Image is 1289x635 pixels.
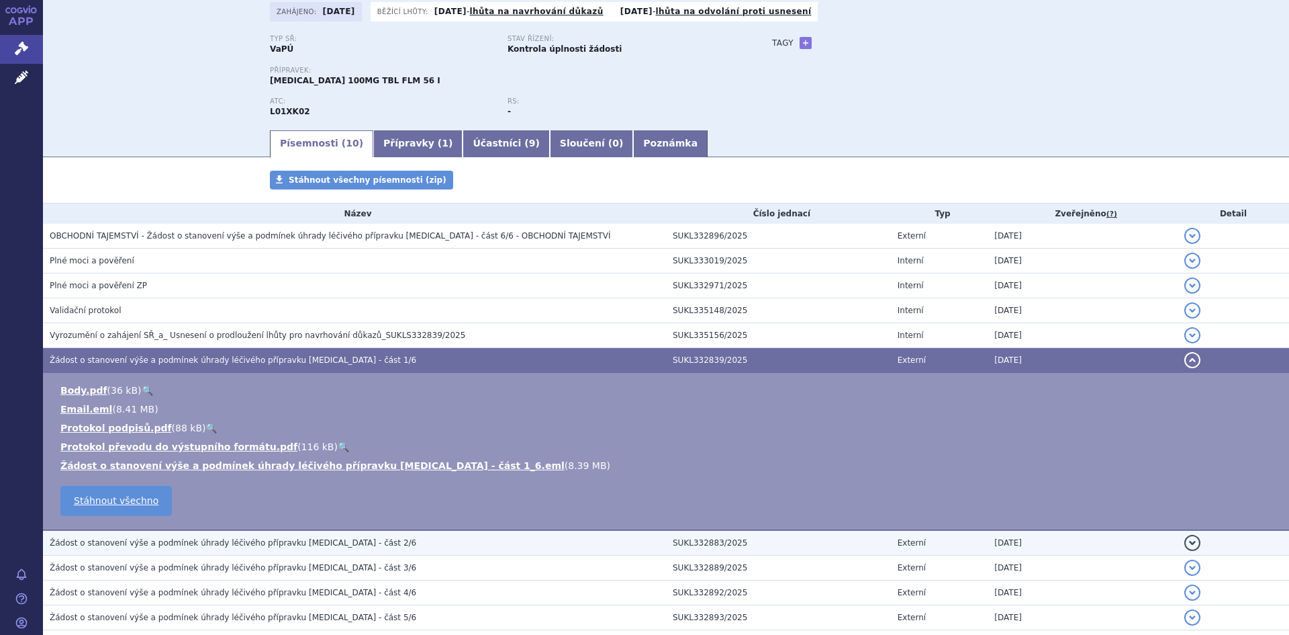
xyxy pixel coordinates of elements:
[656,7,812,16] a: lhůta na odvolání proti usnesení
[270,171,453,189] a: Stáhnout všechny písemnosti (zip)
[666,348,891,373] td: SUKL332839/2025
[898,281,924,290] span: Interní
[988,249,1178,273] td: [DATE]
[988,530,1178,556] td: [DATE]
[60,385,107,396] a: Body.pdf
[301,441,334,452] span: 116 kB
[50,256,134,265] span: Plné moci a pověření
[508,44,622,54] strong: Kontrola úplnosti žádosti
[60,459,1276,472] li: ( )
[270,76,440,85] span: [MEDICAL_DATA] 100MG TBL FLM 56 I
[988,298,1178,323] td: [DATE]
[60,440,1276,454] li: ( )
[1184,535,1200,551] button: detail
[529,138,536,149] span: 9
[60,404,112,415] a: Email.eml
[111,385,138,396] span: 36 kB
[988,224,1178,249] td: [DATE]
[60,403,1276,416] li: ( )
[898,613,926,622] span: Externí
[898,563,926,573] span: Externí
[898,231,926,241] span: Externí
[463,130,549,157] a: Účastníci (9)
[60,441,297,452] a: Protokol převodu do výstupního formátu.pdf
[60,423,172,433] a: Protokol podpisů.pdf
[277,6,319,17] span: Zahájeno:
[666,605,891,630] td: SUKL332893/2025
[666,530,891,556] td: SUKL332883/2025
[270,130,373,157] a: Písemnosti (10)
[434,7,467,16] strong: [DATE]
[175,423,202,433] span: 88 kB
[666,204,891,224] th: Číslo jednací
[1184,253,1200,269] button: detail
[898,256,924,265] span: Interní
[620,6,812,17] p: -
[508,35,732,43] p: Stav řízení:
[891,204,988,224] th: Typ
[633,130,708,157] a: Poznámka
[142,385,153,396] a: 🔍
[898,588,926,597] span: Externí
[60,486,172,516] a: Stáhnout všechno
[50,613,416,622] span: Žádost o stanovení výše a podmínek úhrady léčivého přípravku Zejula - část 5/6
[338,441,349,452] a: 🔍
[988,605,1178,630] td: [DATE]
[434,6,604,17] p: -
[323,7,355,16] strong: [DATE]
[270,107,310,116] strong: NIRAPARIB
[1184,560,1200,576] button: detail
[898,306,924,315] span: Interní
[988,204,1178,224] th: Zveřejněno
[270,35,494,43] p: Typ SŘ:
[666,249,891,273] td: SUKL333019/2025
[666,323,891,348] td: SUKL335156/2025
[1184,609,1200,626] button: detail
[568,460,606,471] span: 8.39 MB
[50,306,122,315] span: Validační protokol
[1184,585,1200,601] button: detail
[666,273,891,298] td: SUKL332971/2025
[50,281,147,290] span: Plné moci a pověření ZP
[1178,204,1289,224] th: Detail
[1106,210,1117,219] abbr: (?)
[898,355,926,365] span: Externí
[1184,352,1200,368] button: detail
[116,404,154,415] span: 8.41 MB
[43,204,666,224] th: Název
[898,331,924,340] span: Interní
[442,138,448,149] span: 1
[377,6,431,17] span: Běžící lhůty:
[988,273,1178,298] td: [DATE]
[772,35,794,51] h3: Tagy
[1184,327,1200,343] button: detail
[508,97,732,105] p: RS:
[346,138,359,149] span: 10
[666,581,891,605] td: SUKL332892/2025
[800,37,812,49] a: +
[270,97,494,105] p: ATC:
[50,588,416,597] span: Žádost o stanovení výše a podmínek úhrady léčivého přípravku Zejula - část 4/6
[50,355,416,365] span: Žádost o stanovení výše a podmínek úhrady léčivého přípravku Zejula - část 1/6
[1184,302,1200,319] button: detail
[289,175,446,185] span: Stáhnout všechny písemnosti (zip)
[1184,228,1200,244] button: detail
[666,556,891,581] td: SUKL332889/2025
[898,538,926,548] span: Externí
[50,563,416,573] span: Žádost o stanovení výše a podmínek úhrady léčivého přípravku Zejula - část 3/6
[50,538,416,548] span: Žádost o stanovení výše a podmínek úhrady léčivého přípravku Zejula - část 2/6
[50,331,465,340] span: Vyrozumění o zahájení SŘ_a_ Usnesení o prodloužení lhůty pro navrhování důkazů_SUKLS332839/2025
[270,67,745,75] p: Přípravek:
[988,323,1178,348] td: [DATE]
[1184,278,1200,294] button: detail
[666,224,891,249] td: SUKL332896/2025
[60,384,1276,397] li: ( )
[666,298,891,323] td: SUKL335148/2025
[270,44,293,54] strong: VaPÚ
[550,130,633,157] a: Sloučení (0)
[205,423,217,433] a: 🔍
[508,107,511,116] strong: -
[988,556,1178,581] td: [DATE]
[988,581,1178,605] td: [DATE]
[50,231,610,241] span: OBCHODNÍ TAJEMSTVÍ - Žádost o stanovení výše a podmínek úhrady léčivého přípravku Zejula - část 6...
